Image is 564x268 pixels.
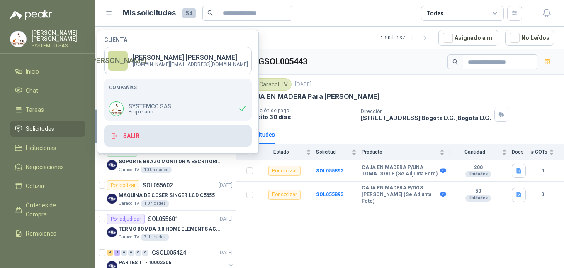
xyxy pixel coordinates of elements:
[10,226,85,241] a: Remisiones
[450,188,507,195] b: 50
[450,165,507,171] b: 200
[10,245,85,261] a: Configuración
[26,229,56,238] span: Remisiones
[95,143,236,177] a: Por enviarSOL055822[DATE] Company LogoSOPORTE BRAZO MONITOR A ESCRITORIO NBF80Caracol TV10 Unidades
[246,108,354,113] p: Condición de pago
[26,182,45,191] span: Cotizar
[362,165,438,177] b: CAJA EN MADERA P/UNA TOMA DOBLE (Se Adjunta Foto)
[107,160,117,170] img: Company Logo
[129,109,171,114] span: Propietario
[26,162,64,172] span: Negociaciones
[361,114,491,121] p: [STREET_ADDRESS] Bogotá D.C. , Bogotá D.C.
[426,9,444,18] div: Todas
[219,215,233,223] p: [DATE]
[119,192,215,199] p: MAQUINA DE COSER SINGER LCD C5655
[26,86,38,95] span: Chat
[10,64,85,79] a: Inicio
[531,167,554,175] b: 0
[219,249,233,257] p: [DATE]
[119,167,139,173] p: Caracol TV
[135,250,141,256] div: 0
[107,194,117,204] img: Company Logo
[438,30,498,46] button: Asignado a mi
[450,144,512,160] th: Cantidad
[119,259,171,267] p: PARTES TI - 10002306
[362,144,450,160] th: Producto
[143,182,173,188] p: SOL055602
[316,149,350,155] span: Solicitud
[133,54,248,61] p: [PERSON_NAME] [PERSON_NAME]
[119,200,139,207] p: Caracol TV
[362,185,438,204] b: CAJA EN MADERA P/DOS [PERSON_NAME] (Se Adjunta Foto)
[123,7,176,19] h1: Mis solicitudes
[10,178,85,194] a: Cotizar
[10,10,52,20] img: Logo peakr
[104,47,252,74] a: [PERSON_NAME][PERSON_NAME] [PERSON_NAME][DOMAIN_NAME][EMAIL_ADDRESS][DOMAIN_NAME]
[10,31,26,47] img: Company Logo
[512,144,531,160] th: Docs
[381,31,432,44] div: 1 - 50 de 137
[26,143,56,152] span: Licitaciones
[129,103,171,109] p: SYSTEMCO SAS
[268,166,301,176] div: Por cotizar
[108,51,128,71] div: [PERSON_NAME]
[32,30,85,42] p: [PERSON_NAME] [PERSON_NAME]
[107,227,117,237] img: Company Logo
[361,108,491,114] p: Dirección
[141,167,172,173] div: 10 Unidades
[10,83,85,98] a: Chat
[10,159,85,175] a: Negociaciones
[109,84,247,91] h5: Compañías
[32,43,85,48] p: SYSTEMCO SAS
[121,250,127,256] div: 0
[219,182,233,189] p: [DATE]
[10,140,85,156] a: Licitaciones
[109,102,123,116] img: Company Logo
[295,81,311,89] p: [DATE]
[246,92,380,101] p: CAJA EN MADERA Para [PERSON_NAME]
[450,149,500,155] span: Cantidad
[258,55,309,68] h3: GSOL005443
[465,195,491,202] div: Unidades
[316,144,362,160] th: Solicitud
[26,124,54,133] span: Solicitudes
[10,121,85,137] a: Solicitudes
[207,10,213,16] span: search
[316,192,343,197] a: SOL055893
[119,234,139,241] p: Caracol TV
[258,149,304,155] span: Estado
[268,190,301,200] div: Por cotizar
[10,197,85,222] a: Órdenes de Compra
[148,216,178,222] p: SOL055601
[246,113,354,120] p: Crédito 30 días
[362,149,438,155] span: Producto
[26,105,44,114] span: Tareas
[104,125,252,147] button: Salir
[531,191,554,199] b: 0
[95,211,236,244] a: Por adjudicarSOL055601[DATE] Company LogoTERMO BOMBA 3.0 HOME ELEMENTS ACERO INOXCaracol TV7 Unid...
[107,214,145,224] div: Por adjudicar
[531,149,547,155] span: # COTs
[141,149,171,155] p: SOL055822
[531,144,564,160] th: # COTs
[141,234,169,241] div: 7 Unidades
[95,177,236,211] a: Por cotizarSOL055602[DATE] Company LogoMAQUINA DE COSER SINGER LCD C5655Caracol TV1 Unidades
[141,200,169,207] div: 1 Unidades
[142,250,148,256] div: 0
[505,30,554,46] button: No Leídos
[10,102,85,118] a: Tareas
[26,201,78,219] span: Órdenes de Compra
[104,96,252,121] div: Company LogoSYSTEMCO SASPropietario
[119,225,222,233] p: TERMO BOMBA 3.0 HOME ELEMENTS ACERO INOX
[452,59,458,65] span: search
[107,250,113,256] div: 4
[104,37,252,43] h4: Cuenta
[26,67,39,76] span: Inicio
[114,250,120,256] div: 4
[316,168,343,174] a: SOL055892
[152,250,186,256] p: GSOL005424
[258,144,316,160] th: Estado
[119,158,222,166] p: SOPORTE BRAZO MONITOR A ESCRITORIO NBF80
